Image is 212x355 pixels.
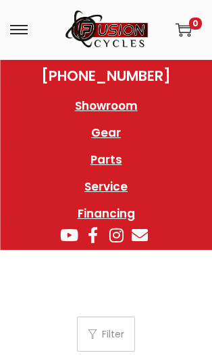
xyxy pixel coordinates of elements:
[61,119,151,146] a: Gear
[77,317,135,352] button: Filter
[61,200,151,227] a: Financing
[64,10,149,49] img: Woostify mobile logo
[176,22,192,38] a: 0
[61,92,151,119] a: Showroom
[61,173,151,200] a: Service
[41,67,171,86] a: [PHONE_NUMBER]
[61,146,151,173] a: Parts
